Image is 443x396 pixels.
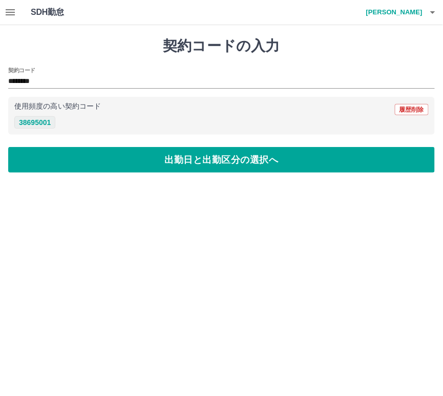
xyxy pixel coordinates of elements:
h1: 契約コードの入力 [8,37,435,55]
button: 出勤日と出勤区分の選択へ [8,147,435,173]
h2: 契約コード [8,66,35,74]
button: 38695001 [14,116,55,129]
button: 履歴削除 [395,104,429,115]
p: 使用頻度の高い契約コード [14,103,101,110]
